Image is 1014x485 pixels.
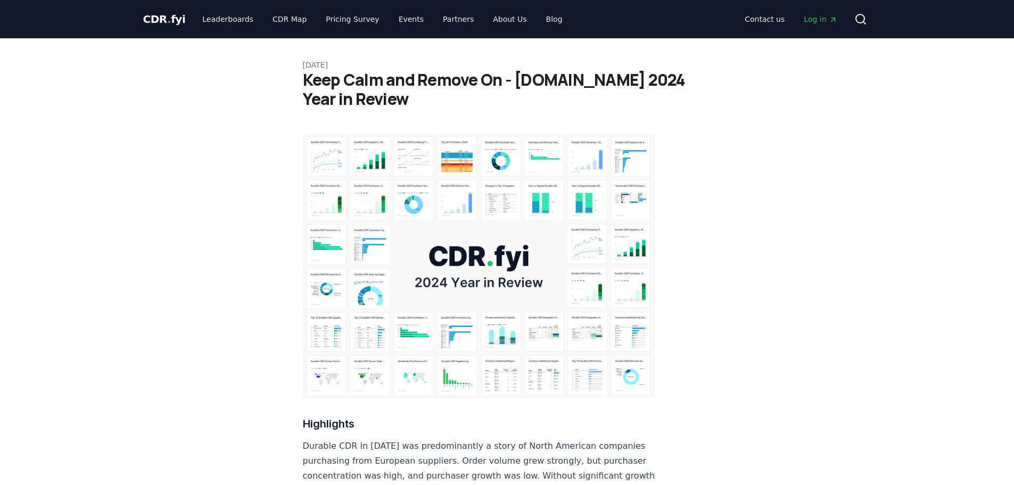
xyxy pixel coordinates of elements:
[143,13,186,26] span: CDR fyi
[167,13,171,26] span: .
[736,10,845,29] nav: Main
[804,14,837,24] span: Log in
[484,10,535,29] a: About Us
[434,10,482,29] a: Partners
[317,10,388,29] a: Pricing Survey
[194,10,262,29] a: Leaderboards
[194,10,571,29] nav: Main
[303,415,655,432] h3: Highlights
[264,10,315,29] a: CDR Map
[303,60,712,70] p: [DATE]
[736,10,793,29] a: Contact us
[143,12,186,27] a: CDR.fyi
[538,10,571,29] a: Blog
[795,10,845,29] a: Log in
[303,134,655,398] img: blog post image
[390,10,432,29] a: Events
[303,70,712,109] h1: Keep Calm and Remove On - [DOMAIN_NAME] 2024 Year in Review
